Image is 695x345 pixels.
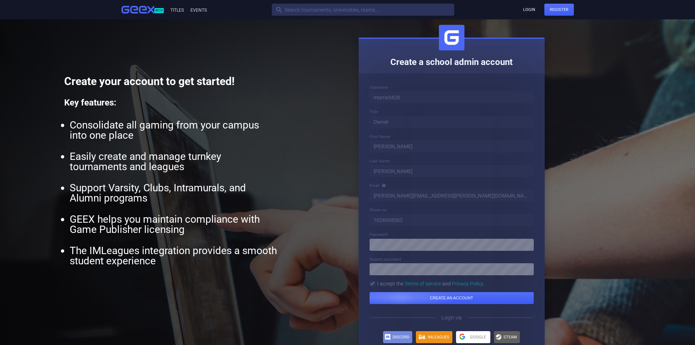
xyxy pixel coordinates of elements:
li: Support Varsity, Clubs, Intramurals, and Alumni programs [70,183,278,203]
input: Search tournaments, universities, teams… [272,4,454,16]
span: Phone no. [370,208,387,212]
input: Doe [370,165,534,177]
input: 123-456-7890 [370,214,534,226]
a: Privacy Policy [452,281,483,287]
input: Recreation Director [370,116,534,128]
span: Title [370,110,378,114]
a: Register [544,4,574,16]
a: Beta [121,6,169,14]
a: Terms of service [405,281,441,287]
span: Repeat password [370,257,401,262]
span: Username [370,85,388,90]
li: GEEX helps you maintain compliance with Game Publisher licensing [70,214,278,235]
a: Titles [169,8,184,13]
input: John Doe [370,91,534,103]
a: Google [456,331,490,343]
span: Google [470,335,486,339]
a: Steam [494,331,520,343]
h4: Create a school admin account [364,57,539,68]
a: Discord [383,331,412,343]
a: Events [189,8,207,13]
span: First Name [370,134,390,139]
li: The IMLeagues integration provides a smooth student experience [70,246,278,266]
img: Geex [439,25,464,50]
h3: Create your account to get started! [64,74,283,88]
h4: Key features: [64,97,283,108]
input: John [370,141,534,153]
a: Login [518,4,541,16]
li: Easily create and manage turnkey tournaments and leagues [70,152,278,172]
input: johndoe@university.edu [370,189,534,202]
button: Create an account [370,292,534,304]
span: I accept the and . [377,281,484,287]
span: Beta [154,8,164,13]
div: Login via [370,304,534,331]
a: IMLeagues [416,331,452,343]
span: Email [370,183,380,188]
span: Last Name [370,159,390,164]
img: Geex [121,6,154,14]
i:  [385,334,391,340]
li: Consolidate all gaming from your campus into one place [70,120,278,141]
span: Password [370,232,387,237]
i:  [495,334,502,340]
